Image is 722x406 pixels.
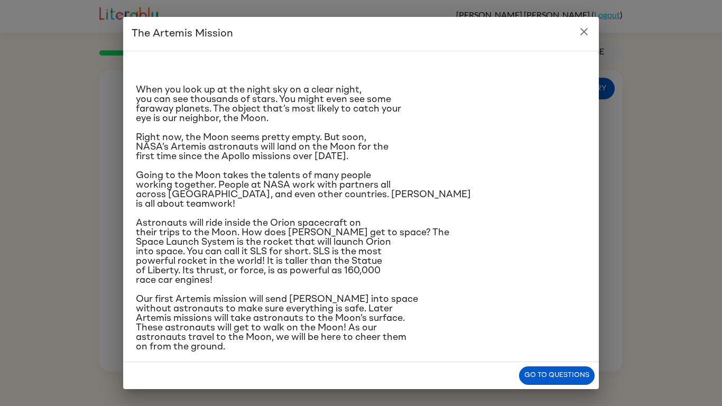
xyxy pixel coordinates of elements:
span: Right now, the Moon seems pretty empty. But soon, NASA’s Artemis astronauts will land on the Moon... [136,133,388,161]
button: Go to questions [519,366,595,385]
button: close [573,21,595,42]
h2: The Artemis Mission [123,17,599,51]
span: When you look up at the night sky on a clear night, you can see thousands of stars. You might eve... [136,85,401,123]
span: Astronauts will ride inside the Orion spacecraft on their trips to the Moon. How does [PERSON_NAM... [136,218,449,285]
span: Our first Artemis mission will send [PERSON_NAME] into space without astronauts to make sure ever... [136,294,418,352]
span: Going to the Moon takes the talents of many people working together. People at NASA work with par... [136,171,471,209]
